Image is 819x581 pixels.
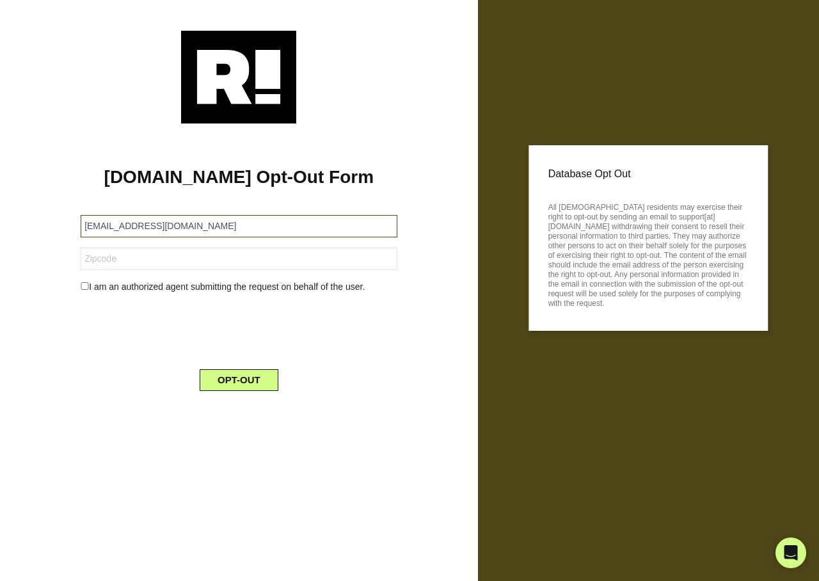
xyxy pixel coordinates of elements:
[81,248,397,270] input: Zipcode
[548,199,749,308] p: All [DEMOGRAPHIC_DATA] residents may exercise their right to opt-out by sending an email to suppo...
[200,369,278,391] button: OPT-OUT
[548,164,749,184] p: Database Opt Out
[141,304,336,354] iframe: reCAPTCHA
[71,280,406,294] div: I am an authorized agent submitting the request on behalf of the user.
[775,537,806,568] div: Open Intercom Messenger
[19,166,459,188] h1: [DOMAIN_NAME] Opt-Out Form
[81,215,397,237] input: Email Address
[181,31,296,123] img: Retention.com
